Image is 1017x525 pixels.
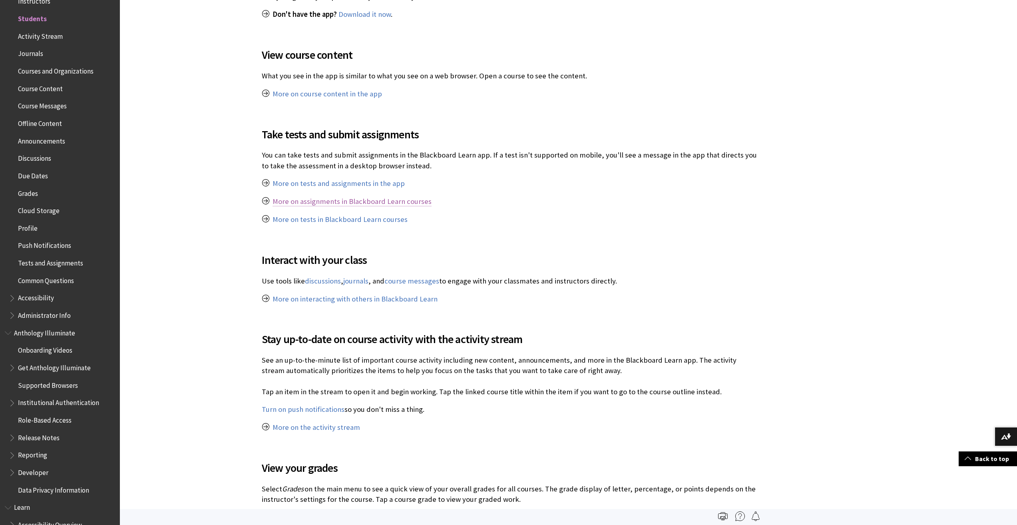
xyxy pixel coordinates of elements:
[18,309,71,319] span: Administrator Info
[18,483,89,494] span: Data Privacy Information
[18,239,71,250] span: Push Notifications
[262,459,757,476] span: View your grades
[18,466,48,477] span: Developer
[262,71,757,81] p: What you see in the app is similar to what you see on a web browser. Open a course to see the con...
[18,291,54,302] span: Accessibility
[18,12,47,23] span: Students
[18,204,60,215] span: Cloud Storage
[14,326,75,337] span: Anthology Illuminate
[273,423,360,432] a: More on the activity stream
[273,294,438,304] a: More on interacting with others in Blackboard Learn
[18,30,63,40] span: Activity Stream
[338,10,391,19] a: Download it now
[273,197,432,206] a: More on assignments in Blackboard Learn courses
[18,222,38,232] span: Profile
[18,187,38,198] span: Grades
[273,89,382,99] a: More on course content in the app
[262,404,757,415] p: so you don't miss a thing.
[14,501,30,512] span: Learn
[18,117,62,128] span: Offline Content
[959,451,1017,466] a: Back to top
[735,511,745,521] img: More help
[262,9,757,20] p: .
[18,47,43,58] span: Journals
[262,484,757,505] p: Select on the main menu to see a quick view of your overall grades for all courses. The grade dis...
[18,413,72,424] span: Role-Based Access
[18,82,63,93] span: Course Content
[18,169,48,180] span: Due Dates
[343,276,368,286] a: journals
[18,256,83,267] span: Tests and Assignments
[5,326,115,497] nav: Book outline for Anthology Illuminate
[262,252,757,268] span: Interact with your class
[273,10,337,19] span: Don't have the app?
[262,331,757,347] span: Stay up-to-date on course activity with the activity stream
[751,511,760,521] img: Follow this page
[18,361,91,372] span: Get Anthology Illuminate
[18,274,74,285] span: Common Questions
[262,150,757,171] p: You can take tests and submit assignments in the Blackboard Learn app. If a test isn't supported ...
[262,276,757,286] p: Use tools like , , and to engage with your classmates and instructors directly.
[262,405,344,414] a: Turn on push notifications
[18,344,72,355] span: Onboarding Videos
[262,46,757,63] span: View course content
[282,484,304,493] span: Grades
[18,64,94,75] span: Courses and Organizations
[18,431,60,442] span: Release Notes
[18,152,51,162] span: Discussions
[18,134,65,145] span: Announcements
[305,276,341,286] a: discussions
[262,355,757,397] p: See an up-to-the-minute list of important course activity including new content, announcements, a...
[273,215,408,224] a: More on tests in Blackboard Learn courses
[384,276,439,286] a: course messages
[18,100,67,110] span: Course Messages
[18,449,47,459] span: Reporting
[262,126,757,143] span: Take tests and submit assignments
[273,179,405,188] a: More on tests and assignments in the app
[18,396,99,407] span: Institutional Authentication
[18,379,78,389] span: Supported Browsers
[718,511,728,521] img: Print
